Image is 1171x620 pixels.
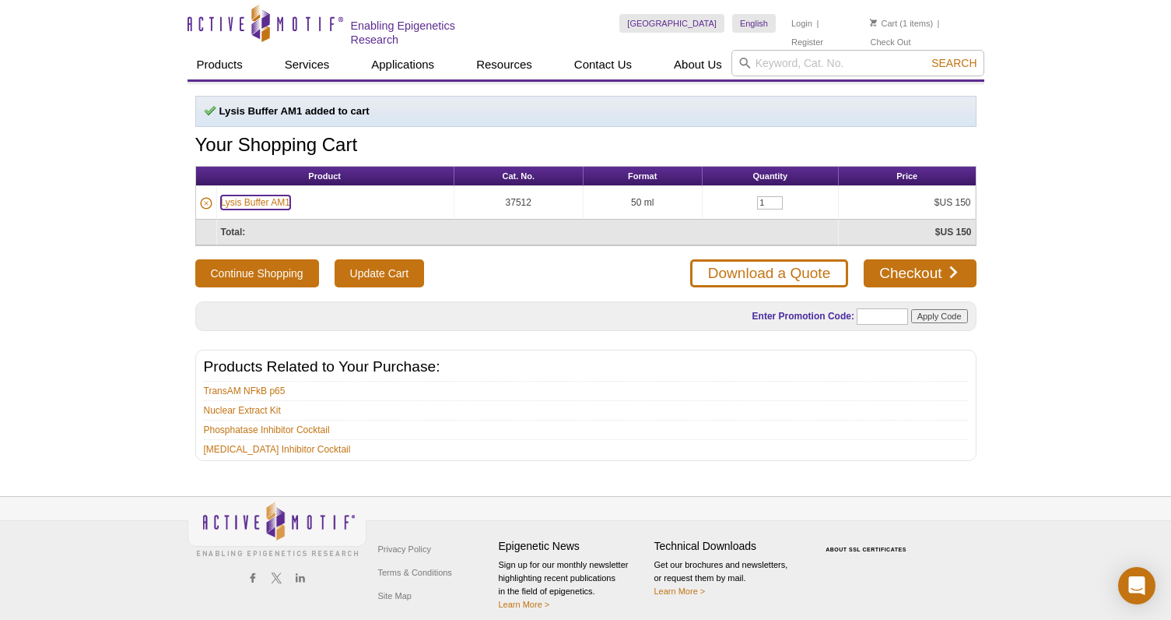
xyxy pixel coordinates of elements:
[791,37,823,48] a: Register
[467,50,542,79] a: Resources
[275,50,339,79] a: Services
[654,587,706,596] a: Learn More >
[654,540,802,553] h4: Technical Downloads
[499,600,550,609] a: Learn More >
[374,561,456,584] a: Terms & Conditions
[935,227,972,238] strong: $US 150
[374,537,435,561] a: Privacy Policy
[204,403,281,417] a: Nuclear Extract Kit
[308,171,341,181] span: Product
[502,171,535,181] span: Cat. No.
[351,19,506,47] h2: Enabling Epigenetics Research
[204,384,286,398] a: TransAM NFkB p65
[816,14,819,33] li: |
[870,19,877,26] img: Your Cart
[753,171,788,181] span: Quantity
[931,57,976,69] span: Search
[751,311,854,322] label: Enter Promotion Code:
[927,56,981,70] button: Search
[374,584,415,608] a: Site Map
[188,497,366,560] img: Active Motif,
[584,186,703,220] td: 50 ml
[204,442,351,456] a: [MEDICAL_DATA] Inhibitor Cocktail
[221,227,246,238] strong: Total:
[732,14,776,33] a: English
[1118,567,1155,604] div: Open Intercom Messenger
[864,259,976,287] a: Checkout
[204,360,968,374] h2: Products Related to Your Purchase:
[195,259,319,287] button: Continue Shopping
[188,50,252,79] a: Products
[896,171,917,181] span: Price
[195,135,976,157] h1: Your Shopping Cart
[664,50,731,79] a: About Us
[690,259,848,287] a: Download a Quote
[221,196,290,210] a: Lysis Buffer AM1
[204,104,968,118] p: Lysis Buffer AM1 added to cart
[499,558,647,611] p: Sign up for our monthly newsletter highlighting recent publications in the field of epigenetics.
[565,50,641,79] a: Contact Us
[362,50,444,79] a: Applications
[731,50,984,76] input: Keyword, Cat. No.
[654,558,802,598] p: Get our brochures and newsletters, or request them by mail.
[938,14,940,33] li: |
[335,259,424,287] input: Update Cart
[870,37,910,48] a: Check Out
[791,18,812,29] a: Login
[870,18,897,29] a: Cart
[619,14,724,33] a: [GEOGRAPHIC_DATA]
[204,423,330,437] a: Phosphatase Inhibitor Cocktail
[826,547,906,552] a: ABOUT SSL CERTIFICATES
[911,309,968,323] input: Apply Code
[870,14,933,33] li: (1 items)
[499,540,647,553] h4: Epigenetic News
[454,186,584,220] td: 37512
[628,171,657,181] span: Format
[810,524,927,558] table: Click to Verify - This site chose Symantec SSL for secure e-commerce and confidential communicati...
[839,186,976,220] td: $US 150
